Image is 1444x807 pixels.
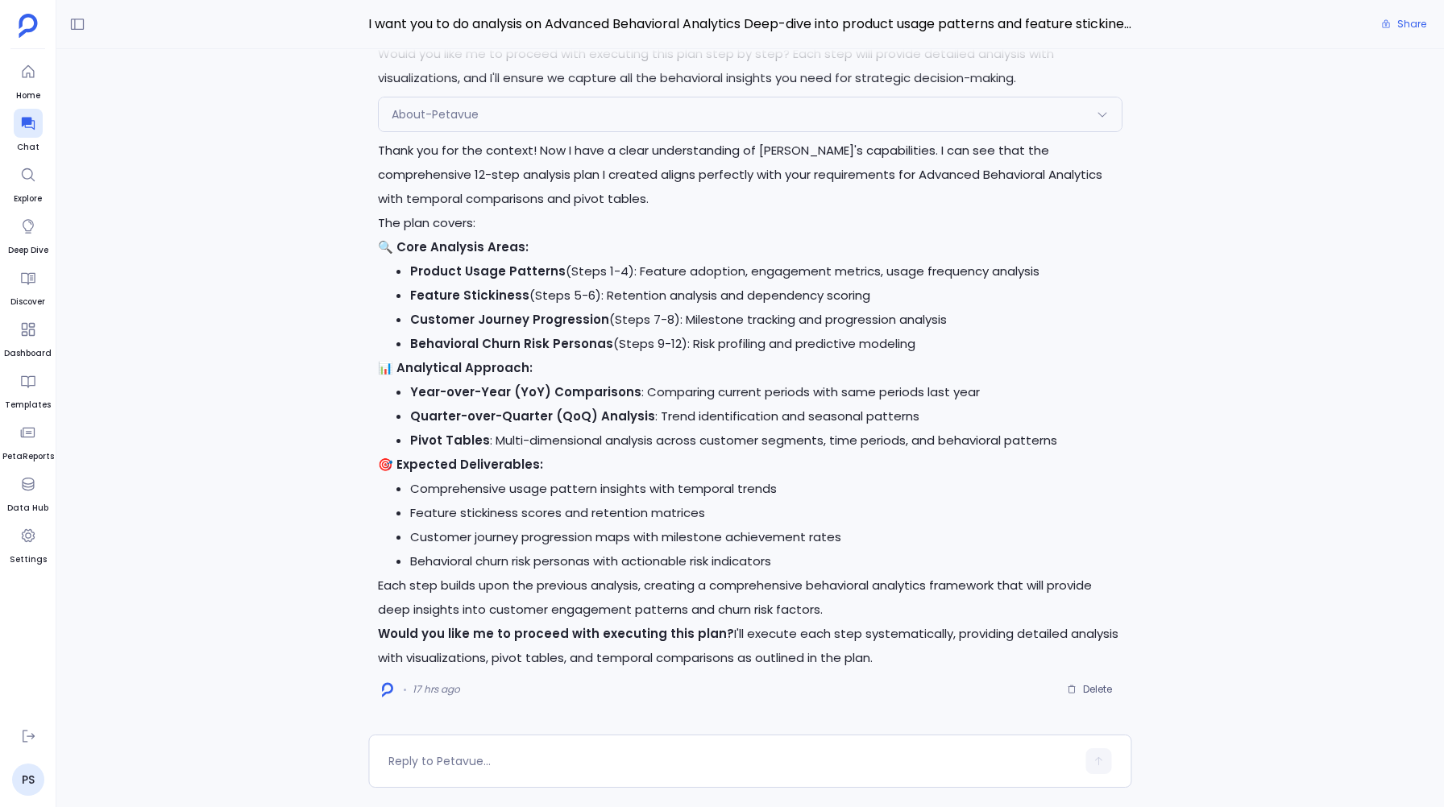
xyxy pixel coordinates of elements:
button: Share [1371,13,1436,35]
a: Templates [5,366,51,412]
li: Behavioral churn risk personas with actionable risk indicators [410,549,1122,573]
li: : Comparing current periods with same periods last year [410,380,1122,404]
img: petavue logo [19,14,38,38]
span: Delete [1083,683,1112,696]
strong: Customer Journey Progression [410,311,609,328]
a: Explore [14,160,43,205]
p: I'll execute each step systematically, providing detailed analysis with visualizations, pivot tab... [378,622,1122,670]
span: Dashboard [4,347,52,360]
strong: 🎯 Expected Deliverables: [378,456,543,473]
strong: 🔍 Core Analysis Areas: [378,238,529,255]
span: Deep Dive [8,244,48,257]
a: PetaReports [2,418,54,463]
li: (Steps 1-4): Feature adoption, engagement metrics, usage frequency analysis [410,259,1122,283]
span: Chat [14,141,43,154]
a: Discover [10,263,45,308]
a: Deep Dive [8,212,48,257]
a: PS [12,764,44,796]
p: Thank you for the context! Now I have a clear understanding of [PERSON_NAME]'s capabilities. I ca... [378,139,1122,211]
li: (Steps 7-8): Milestone tracking and progression analysis [410,308,1122,332]
span: Explore [14,192,43,205]
li: (Steps 5-6): Retention analysis and dependency scoring [410,283,1122,308]
span: Home [14,89,43,102]
span: About-Petavue [392,106,479,122]
p: Each step builds upon the previous analysis, creating a comprehensive behavioral analytics framew... [378,573,1122,622]
a: Dashboard [4,315,52,360]
li: : Multi-dimensional analysis across customer segments, time periods, and behavioral patterns [410,428,1122,453]
span: PetaReports [2,450,54,463]
strong: Quarter-over-Quarter (QoQ) Analysis [410,408,655,424]
strong: Pivot Tables [410,432,490,449]
a: Home [14,57,43,102]
span: Share [1397,18,1426,31]
img: logo [382,682,393,697]
li: Customer journey progression maps with milestone achievement rates [410,525,1122,549]
a: Chat [14,109,43,154]
li: (Steps 9-12): Risk profiling and predictive modeling [410,332,1122,356]
strong: Product Usage Patterns [410,263,566,279]
button: Delete [1056,677,1122,701]
p: The plan covers: [378,211,1122,235]
li: Feature stickiness scores and retention matrices [410,501,1122,525]
span: Settings [10,553,47,566]
strong: Would you like me to proceed with executing this plan? [378,625,734,642]
a: Settings [10,521,47,566]
span: Templates [5,399,51,412]
span: Discover [10,296,45,308]
strong: 📊 Analytical Approach: [378,359,533,376]
span: Data Hub [7,502,48,515]
span: 17 hrs ago [413,683,460,696]
span: I want you to do analysis on Advanced Behavioral Analytics Deep-dive into product usage patterns ... [368,14,1131,35]
a: Data Hub [7,470,48,515]
strong: Year-over-Year (YoY) Comparisons [410,383,641,400]
strong: Behavioral Churn Risk Personas [410,335,613,352]
strong: Feature Stickiness [410,287,529,304]
li: Comprehensive usage pattern insights with temporal trends [410,477,1122,501]
li: : Trend identification and seasonal patterns [410,404,1122,428]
